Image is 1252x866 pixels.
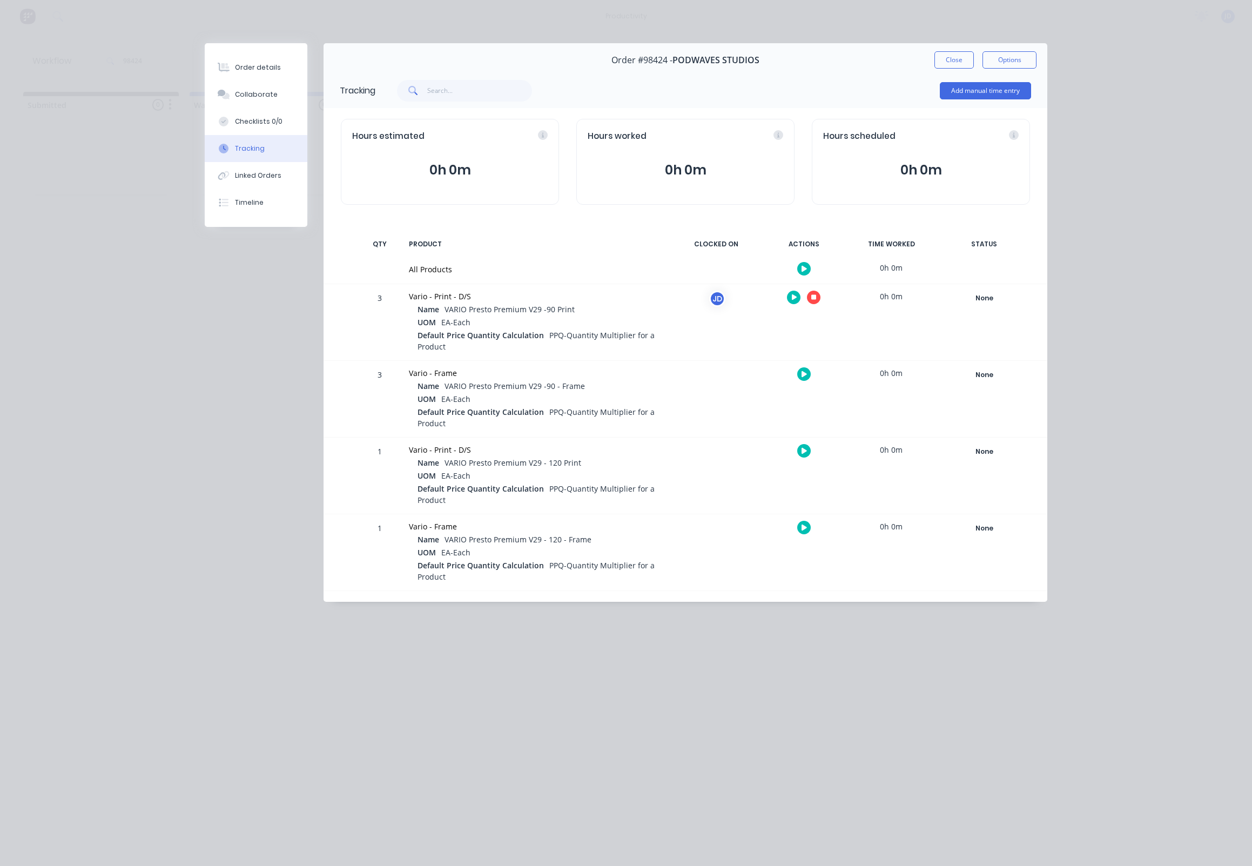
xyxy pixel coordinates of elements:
div: CLOCKED ON [676,233,757,256]
div: None [945,521,1023,535]
div: Collaborate [235,90,278,99]
span: VARIO Presto Premium V29 -90 Print [445,304,575,314]
span: EA-Each [441,317,470,327]
div: Vario - Frame [409,367,663,379]
button: 0h 0m [823,160,1019,180]
span: UOM [418,393,436,405]
div: Tracking [340,84,375,97]
span: VARIO Presto Premium V29 - 120 Print [445,458,581,468]
div: Checklists 0/0 [235,117,282,126]
div: Vario - Print - D/S [409,444,663,455]
div: 0h 0m [851,361,932,385]
div: 0h 0m [851,284,932,308]
span: VARIO Presto Premium V29 -90 - Frame [445,381,585,391]
button: Options [982,51,1036,69]
span: UOM [418,470,436,481]
div: 3 [364,286,396,360]
button: Add manual time entry [940,82,1031,99]
span: Default Price Quantity Calculation [418,406,544,418]
div: Timeline [235,198,264,207]
div: JD [709,291,725,307]
span: Default Price Quantity Calculation [418,330,544,341]
span: EA-Each [441,547,470,558]
span: Hours scheduled [823,130,896,143]
div: Vario - Frame [409,521,663,532]
span: EA-Each [441,394,470,404]
div: Linked Orders [235,171,281,180]
span: PPQ-Quantity Multiplier for a Product [418,407,655,428]
div: 0h 0m [851,256,932,280]
button: Tracking [205,135,307,162]
div: 0h 0m [851,514,932,539]
span: UOM [418,317,436,328]
div: QTY [364,233,396,256]
span: Name [418,380,439,392]
span: EA-Each [441,471,470,481]
button: None [945,521,1024,536]
input: Search... [427,80,533,102]
div: PRODUCT [402,233,669,256]
span: Name [418,457,439,468]
button: 0h 0m [588,160,783,180]
div: 3 [364,362,396,437]
span: PPQ-Quantity Multiplier for a Product [418,484,655,505]
button: Close [934,51,974,69]
span: Order #98424 - [611,55,672,65]
button: None [945,367,1024,382]
div: ACTIONS [763,233,844,256]
div: Tracking [235,144,265,153]
button: Collaborate [205,81,307,108]
div: STATUS [938,233,1030,256]
div: 1 [364,516,396,590]
span: PPQ-Quantity Multiplier for a Product [418,560,655,582]
span: Name [418,304,439,315]
span: PPQ-Quantity Multiplier for a Product [418,330,655,352]
span: VARIO Presto Premium V29 - 120 - Frame [445,534,591,545]
span: Default Price Quantity Calculation [418,560,544,571]
button: Order details [205,54,307,81]
div: Order details [235,63,281,72]
div: TIME WORKED [851,233,932,256]
button: Checklists 0/0 [205,108,307,135]
span: Default Price Quantity Calculation [418,483,544,494]
span: PODWAVES STUDIOS [672,55,759,65]
button: Linked Orders [205,162,307,189]
button: None [945,291,1024,306]
div: 0h 0m [851,438,932,462]
div: All Products [409,264,663,275]
div: None [945,368,1023,382]
span: Hours worked [588,130,647,143]
span: Hours estimated [352,130,425,143]
button: Timeline [205,189,307,216]
button: None [945,444,1024,459]
span: UOM [418,547,436,558]
span: Name [418,534,439,545]
div: None [945,445,1023,459]
div: Vario - Print - D/S [409,291,663,302]
div: None [945,291,1023,305]
div: 1 [364,439,396,514]
button: 0h 0m [352,160,548,180]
